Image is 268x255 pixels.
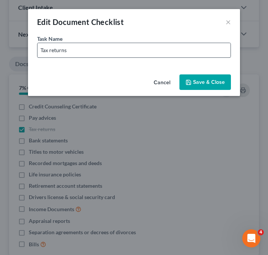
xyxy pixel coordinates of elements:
span: 4 [258,229,264,235]
button: Cancel [148,75,176,90]
button: Save & Close [179,74,231,90]
span: Edit Document Checklist [37,17,124,26]
button: × [226,17,231,26]
span: Task Name [37,36,62,42]
iframe: Intercom live chat [242,229,260,247]
input: Enter document description.. [37,43,231,57]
